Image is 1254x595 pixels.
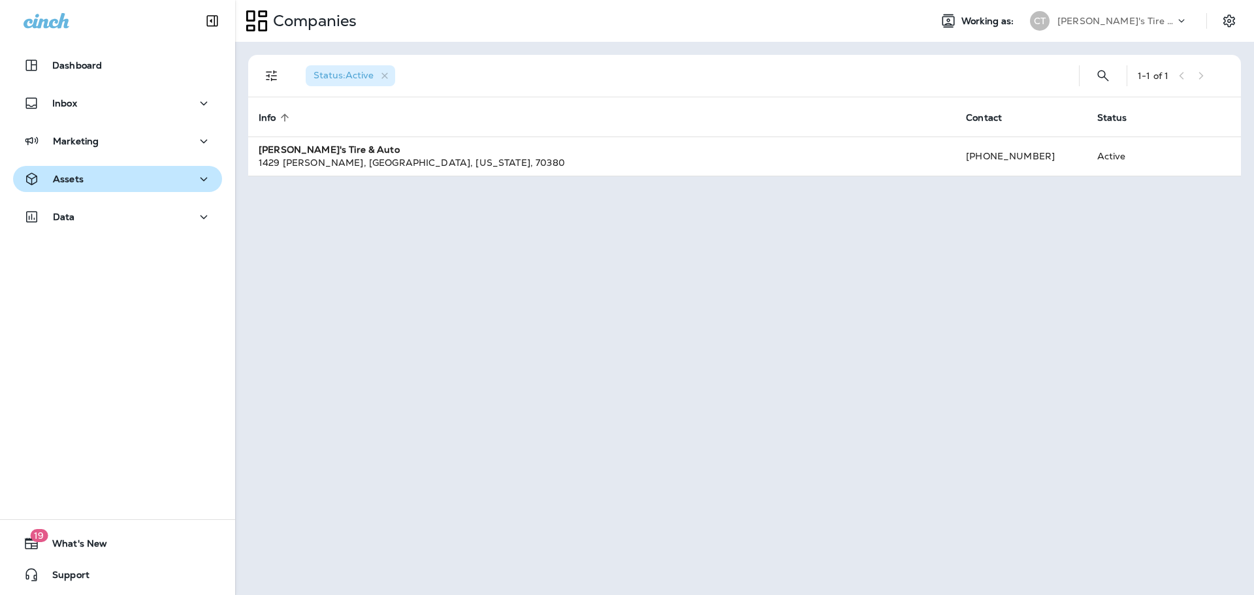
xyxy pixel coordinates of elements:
span: Info [259,112,293,123]
button: Settings [1217,9,1241,33]
span: Status [1097,112,1144,123]
span: Status : Active [313,69,374,81]
p: [PERSON_NAME]'s Tire & Auto [1057,16,1175,26]
span: Info [259,112,276,123]
div: 1 - 1 of 1 [1138,71,1168,81]
strong: [PERSON_NAME]'s Tire & Auto [259,144,400,155]
span: 19 [30,529,48,542]
span: What's New [39,538,107,554]
p: Data [53,212,75,222]
td: [PHONE_NUMBER] [956,137,1086,176]
span: Support [39,570,89,585]
button: 19What's New [13,530,222,556]
button: Dashboard [13,52,222,78]
button: Collapse Sidebar [194,8,231,34]
p: Marketing [53,136,99,146]
div: CT [1030,11,1050,31]
button: Support [13,562,222,588]
button: Filters [259,63,285,89]
button: Inbox [13,90,222,116]
p: Companies [268,11,357,31]
p: Inbox [52,98,77,108]
div: Status:Active [306,65,395,86]
button: Marketing [13,128,222,154]
p: Dashboard [52,60,102,71]
button: Data [13,204,222,230]
span: Contact [966,112,1019,123]
span: Contact [966,112,1002,123]
span: Working as: [961,16,1017,27]
div: 1429 [PERSON_NAME] , [GEOGRAPHIC_DATA] , [US_STATE] , 70380 [259,156,945,169]
button: Search Companies [1090,63,1116,89]
button: Assets [13,166,222,192]
p: Assets [53,174,84,184]
td: Active [1087,137,1170,176]
span: Status [1097,112,1127,123]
